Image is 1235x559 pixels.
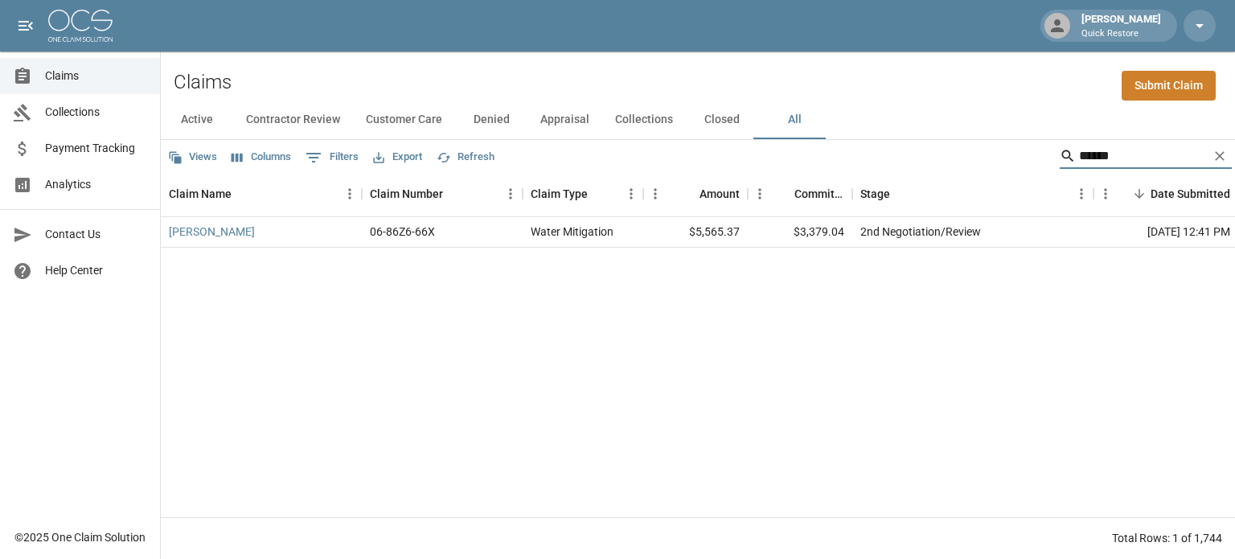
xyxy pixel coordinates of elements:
[643,217,748,248] div: $5,565.37
[602,101,686,139] button: Collections
[369,145,426,170] button: Export
[531,224,613,240] div: Water Mitigation
[169,224,255,240] a: [PERSON_NAME]
[852,171,1093,216] div: Stage
[748,182,772,206] button: Menu
[1208,144,1232,168] button: Clear
[1112,530,1222,546] div: Total Rows: 1 of 1,744
[643,182,667,206] button: Menu
[48,10,113,42] img: ocs-logo-white-transparent.png
[233,101,353,139] button: Contractor Review
[499,182,523,206] button: Menu
[748,171,852,216] div: Committed Amount
[14,529,146,545] div: © 2025 One Claim Solution
[45,176,147,193] span: Analytics
[1093,182,1118,206] button: Menu
[302,145,363,171] button: Show filters
[443,183,466,205] button: Sort
[45,226,147,243] span: Contact Us
[169,171,232,216] div: Claim Name
[758,101,831,139] button: All
[161,171,362,216] div: Claim Name
[1128,183,1151,205] button: Sort
[228,145,295,170] button: Select columns
[174,71,232,94] h2: Claims
[860,224,981,240] div: 2nd Negotiation/Review
[588,183,610,205] button: Sort
[1075,11,1167,40] div: [PERSON_NAME]
[677,183,700,205] button: Sort
[890,183,913,205] button: Sort
[643,171,748,216] div: Amount
[527,101,602,139] button: Appraisal
[232,183,254,205] button: Sort
[45,104,147,121] span: Collections
[1069,182,1093,206] button: Menu
[531,171,588,216] div: Claim Type
[748,217,852,248] div: $3,379.04
[860,171,890,216] div: Stage
[523,171,643,216] div: Claim Type
[433,145,499,170] button: Refresh
[370,224,435,240] div: 06-86Z6-66X
[1081,27,1161,41] p: Quick Restore
[619,182,643,206] button: Menu
[45,262,147,279] span: Help Center
[362,171,523,216] div: Claim Number
[353,101,455,139] button: Customer Care
[10,10,42,42] button: open drawer
[700,171,740,216] div: Amount
[164,145,221,170] button: Views
[794,171,844,216] div: Committed Amount
[455,101,527,139] button: Denied
[772,183,794,205] button: Sort
[161,101,1235,139] div: dynamic tabs
[1122,71,1216,101] a: Submit Claim
[370,171,443,216] div: Claim Number
[45,140,147,157] span: Payment Tracking
[1151,171,1230,216] div: Date Submitted
[686,101,758,139] button: Closed
[45,68,147,84] span: Claims
[161,101,233,139] button: Active
[338,182,362,206] button: Menu
[1060,143,1232,172] div: Search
